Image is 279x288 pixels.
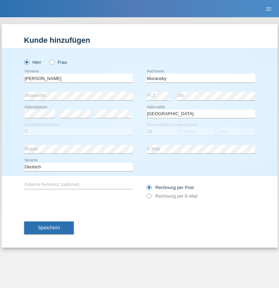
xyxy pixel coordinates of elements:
input: Frau [49,60,54,64]
a: menu [262,7,276,11]
span: Speichern [38,225,60,230]
i: menu [265,6,272,12]
input: Herr [24,60,29,64]
label: Rechnung per E-Mail [147,193,198,199]
label: Herr [24,60,41,65]
button: Speichern [24,221,74,235]
input: Rechnung per Post [147,185,151,193]
h1: Kunde hinzufügen [24,36,255,44]
label: Rechnung per Post [147,185,194,190]
input: Rechnung per E-Mail [147,193,151,202]
label: Frau [49,60,67,65]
